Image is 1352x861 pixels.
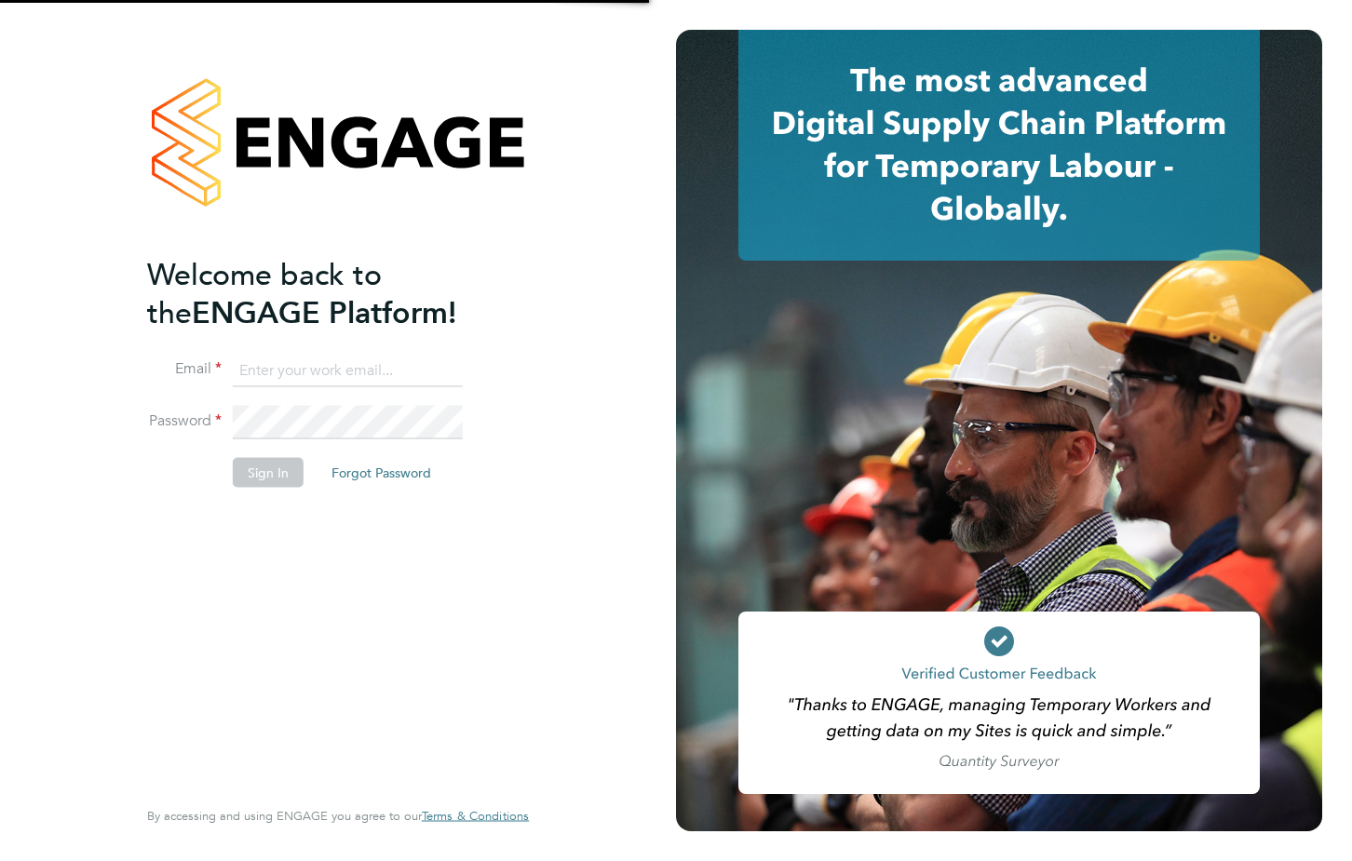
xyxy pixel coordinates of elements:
[317,458,446,488] button: Forgot Password
[147,256,382,330] span: Welcome back to the
[233,458,304,488] button: Sign In
[147,359,222,379] label: Email
[422,809,529,824] a: Terms & Conditions
[233,354,463,387] input: Enter your work email...
[147,808,529,824] span: By accessing and using ENGAGE you agree to our
[147,411,222,431] label: Password
[422,808,529,824] span: Terms & Conditions
[147,255,510,331] h2: ENGAGE Platform!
